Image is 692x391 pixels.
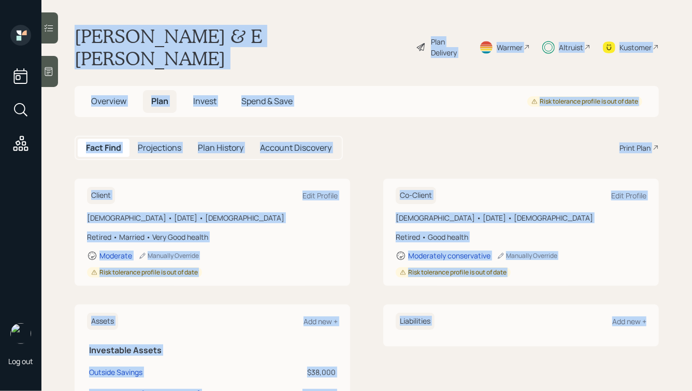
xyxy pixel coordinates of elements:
[396,231,646,242] div: Retired • Good health
[611,191,646,200] div: Edit Profile
[619,42,652,53] div: Kustomer
[619,142,651,153] div: Print Plan
[302,191,338,200] div: Edit Profile
[86,143,121,153] h5: Fact Find
[281,367,336,378] div: $38,000
[198,143,243,153] h5: Plan History
[138,143,181,153] h5: Projections
[193,95,217,107] span: Invest
[91,95,126,107] span: Overview
[87,187,115,204] h6: Client
[75,25,408,69] h1: [PERSON_NAME] & E [PERSON_NAME]
[559,42,583,53] div: Altruist
[89,345,336,355] h5: Investable Assets
[138,251,199,260] div: Manually Override
[91,268,198,277] div: Risk tolerance profile is out of date
[396,313,435,330] h6: Liabilities
[8,356,33,366] div: Log out
[87,313,118,330] h6: Assets
[304,316,338,326] div: Add new +
[396,212,646,223] div: [DEMOGRAPHIC_DATA] • [DATE] • [DEMOGRAPHIC_DATA]
[260,143,331,153] h5: Account Discovery
[87,231,338,242] div: Retired • Married • Very Good health
[99,251,132,260] div: Moderate
[497,42,523,53] div: Warmer
[396,187,436,204] h6: Co-Client
[10,323,31,344] img: hunter_neumayer.jpg
[531,97,638,106] div: Risk tolerance profile is out of date
[89,367,142,378] div: Outside Savings
[400,268,507,277] div: Risk tolerance profile is out of date
[151,95,168,107] span: Plan
[431,36,467,58] div: Plan Delivery
[612,316,646,326] div: Add new +
[497,251,557,260] div: Manually Override
[87,212,338,223] div: [DEMOGRAPHIC_DATA] • [DATE] • [DEMOGRAPHIC_DATA]
[241,95,293,107] span: Spend & Save
[408,251,491,260] div: Moderately conservative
